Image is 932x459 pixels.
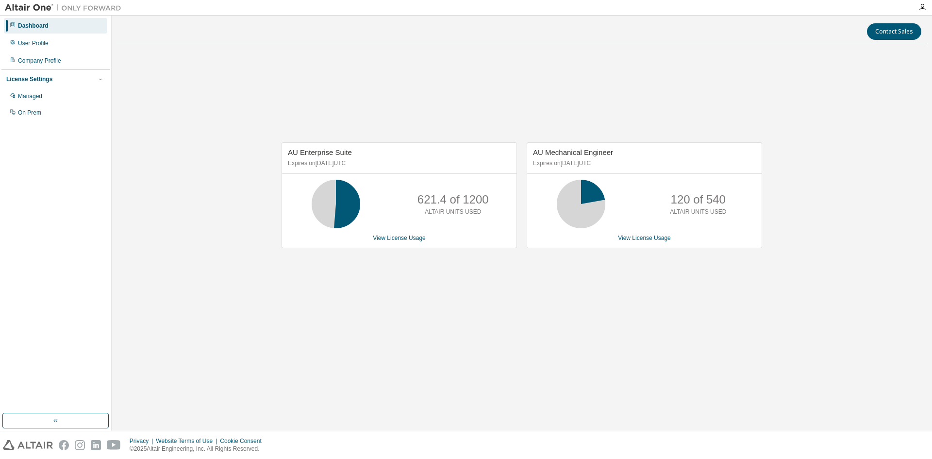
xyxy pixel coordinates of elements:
p: ALTAIR UNITS USED [425,208,481,216]
div: On Prem [18,109,41,117]
div: User Profile [18,39,49,47]
span: AU Enterprise Suite [288,148,352,156]
p: 120 of 540 [671,191,726,208]
div: Website Terms of Use [156,437,220,445]
div: Cookie Consent [220,437,267,445]
img: instagram.svg [75,440,85,450]
div: Privacy [130,437,156,445]
p: Expires on [DATE] UTC [288,159,508,168]
img: facebook.svg [59,440,69,450]
img: Altair One [5,3,126,13]
img: youtube.svg [107,440,121,450]
div: License Settings [6,75,52,83]
a: View License Usage [618,235,671,241]
span: AU Mechanical Engineer [533,148,613,156]
div: Dashboard [18,22,49,30]
a: View License Usage [373,235,426,241]
p: 621.4 of 1200 [417,191,489,208]
p: ALTAIR UNITS USED [670,208,726,216]
p: © 2025 Altair Engineering, Inc. All Rights Reserved. [130,445,267,453]
img: linkedin.svg [91,440,101,450]
div: Company Profile [18,57,61,65]
img: altair_logo.svg [3,440,53,450]
button: Contact Sales [867,23,921,40]
p: Expires on [DATE] UTC [533,159,753,168]
div: Managed [18,92,42,100]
